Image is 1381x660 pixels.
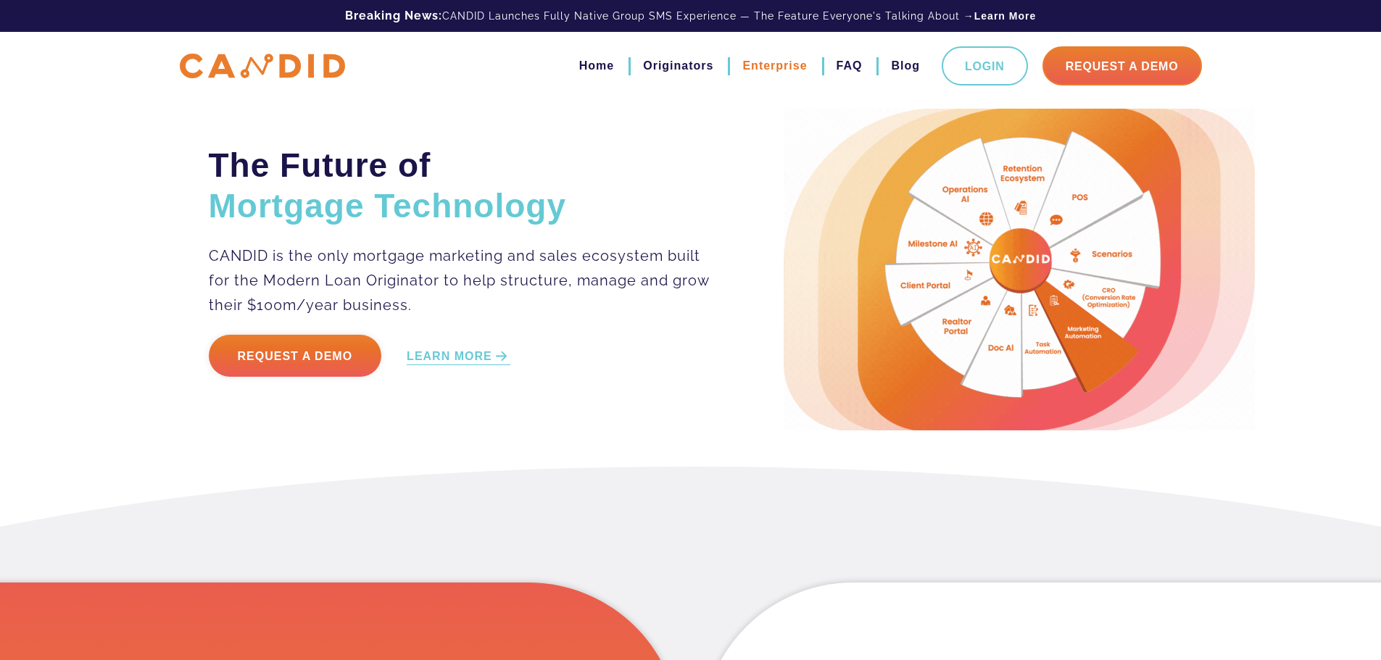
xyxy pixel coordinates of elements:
a: Enterprise [742,54,807,78]
a: Request A Demo [1042,46,1202,85]
h2: The Future of [209,145,711,226]
b: Breaking News: [345,9,442,22]
a: Home [579,54,614,78]
a: Blog [891,54,920,78]
a: Learn More [974,9,1036,23]
a: Originators [643,54,713,78]
a: LEARN MORE [407,348,510,365]
img: Candid Hero Image [784,109,1255,430]
span: Mortgage Technology [209,187,567,225]
p: CANDID is the only mortgage marketing and sales ecosystem built for the Modern Loan Originator to... [209,243,711,317]
a: Request a Demo [209,335,382,377]
a: Login [942,46,1028,85]
a: FAQ [837,54,863,78]
img: CANDID APP [180,54,345,79]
